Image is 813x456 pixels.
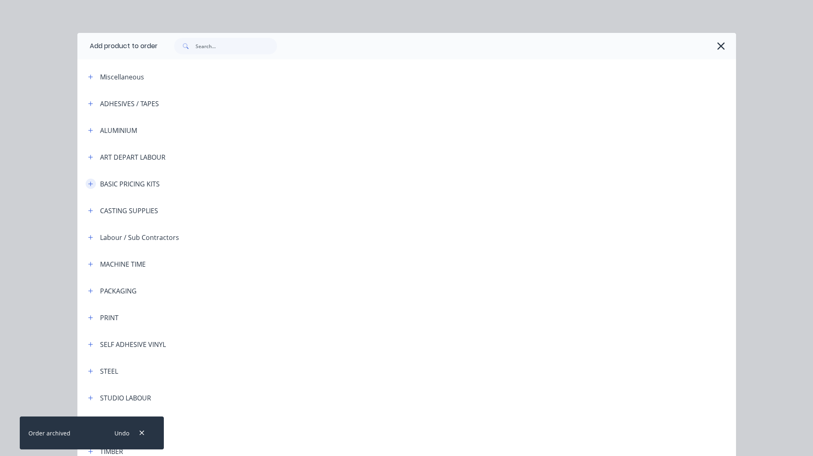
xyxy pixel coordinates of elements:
[100,152,165,162] div: ART DEPART LABOUR
[100,99,159,109] div: ADHESIVES / TAPES
[100,206,158,216] div: CASTING SUPPLIES
[77,33,158,59] div: Add product to order
[100,366,118,376] div: STEEL
[100,393,151,403] div: STUDIO LABOUR
[100,340,166,349] div: SELF ADHESIVE VINYL
[196,38,277,54] input: Search...
[110,428,133,439] button: Undo
[28,429,70,437] div: Order archived
[100,126,137,135] div: ALUMINIUM
[100,313,119,323] div: PRINT
[100,259,146,269] div: MACHINE TIME
[100,179,160,189] div: BASIC PRICING KITS
[100,72,144,82] div: Miscellaneous
[100,286,137,296] div: PACKAGING
[100,233,179,242] div: Labour / Sub Contractors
